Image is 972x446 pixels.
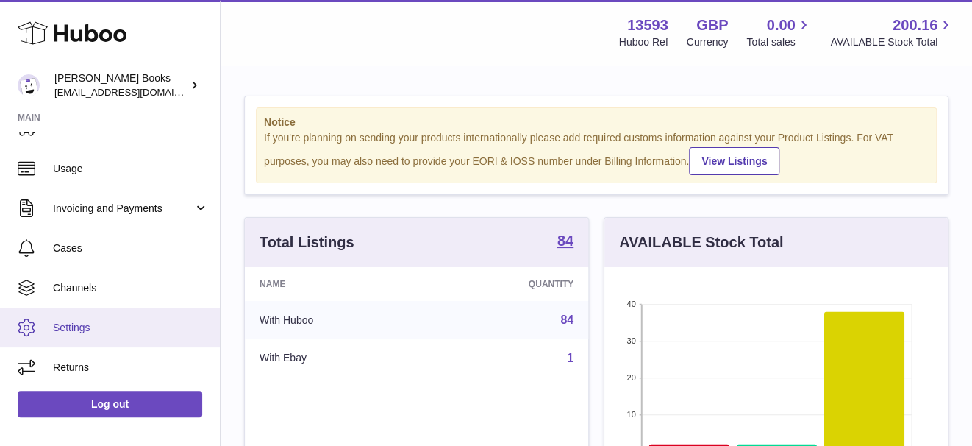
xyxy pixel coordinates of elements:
[557,233,573,248] strong: 84
[626,373,635,382] text: 20
[619,233,783,252] h3: AVAILABLE Stock Total
[245,339,426,378] td: With Ebay
[53,321,209,335] span: Settings
[557,233,573,251] a: 84
[619,35,668,49] div: Huboo Ref
[687,35,729,49] div: Currency
[696,15,728,35] strong: GBP
[426,267,588,301] th: Quantity
[626,410,635,419] text: 10
[260,233,354,252] h3: Total Listings
[53,361,209,375] span: Returns
[746,15,812,49] a: 0.00 Total sales
[18,74,40,96] img: info@troybooks.co.uk
[767,15,796,35] span: 0.00
[53,241,209,255] span: Cases
[54,71,187,99] div: [PERSON_NAME] Books
[627,15,668,35] strong: 13593
[264,131,929,175] div: If you're planning on sending your products internationally please add required customs informati...
[264,116,929,130] strong: Notice
[746,35,812,49] span: Total sales
[18,391,202,417] a: Log out
[245,301,426,339] td: With Huboo
[53,162,209,176] span: Usage
[626,300,635,308] text: 40
[689,147,779,175] a: View Listings
[54,86,216,98] span: [EMAIL_ADDRESS][DOMAIN_NAME]
[893,15,937,35] span: 200.16
[567,352,573,364] a: 1
[560,314,573,326] a: 84
[53,281,209,295] span: Channels
[245,267,426,301] th: Name
[830,15,954,49] a: 200.16 AVAILABLE Stock Total
[830,35,954,49] span: AVAILABLE Stock Total
[626,336,635,345] text: 30
[53,202,193,216] span: Invoicing and Payments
